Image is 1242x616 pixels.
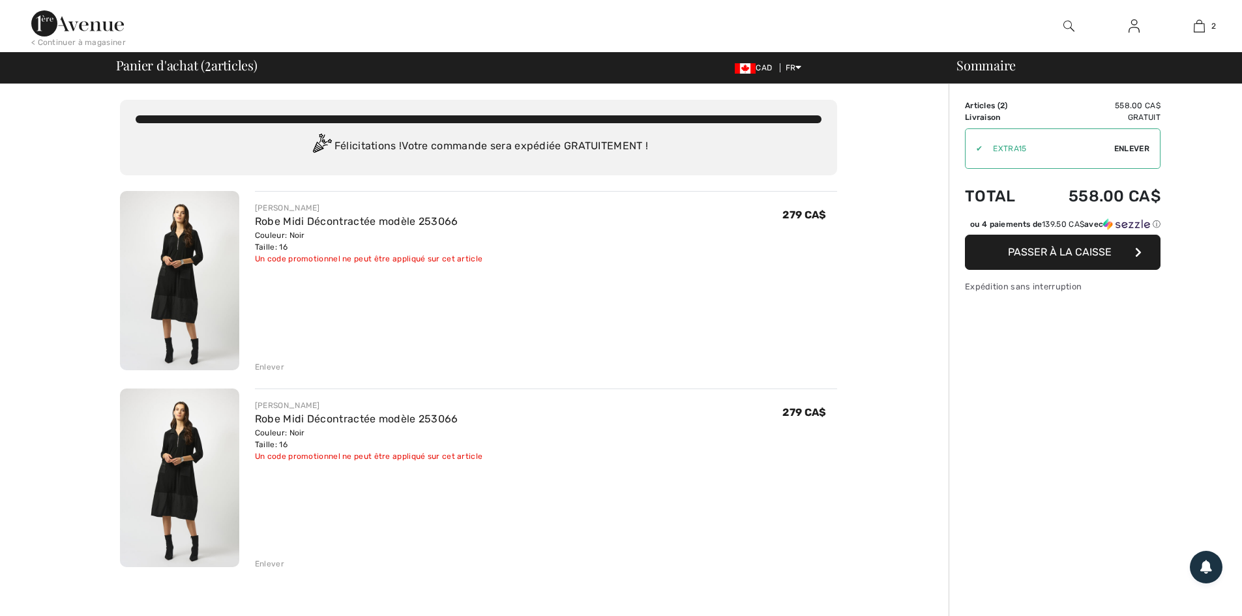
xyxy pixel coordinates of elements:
[255,413,458,425] a: Robe Midi Décontractée modèle 253066
[965,174,1034,218] td: Total
[255,253,482,265] div: Un code promotionnel ne peut être appliqué sur cet article
[255,202,482,214] div: [PERSON_NAME]
[255,558,284,570] div: Enlever
[1008,246,1112,258] span: Passer à la caisse
[966,143,983,154] div: ✔
[1034,174,1161,218] td: 558.00 CA$
[120,191,239,370] img: Robe Midi Décontractée modèle 253066
[1000,101,1005,110] span: 2
[1167,18,1231,34] a: 2
[970,218,1161,230] div: ou 4 paiements de avec
[1194,18,1205,34] img: Mon panier
[782,406,826,418] span: 279 CA$
[31,10,124,37] img: 1ère Avenue
[965,111,1034,123] td: Livraison
[255,361,284,373] div: Enlever
[786,63,802,72] span: FR
[965,280,1161,293] div: Expédition sans interruption
[1103,218,1150,230] img: Sezzle
[255,229,482,253] div: Couleur: Noir Taille: 16
[1129,18,1140,34] img: Mes infos
[983,129,1114,168] input: Code promo
[116,59,258,72] span: Panier d'achat ( articles)
[1118,18,1150,35] a: Se connecter
[1034,111,1161,123] td: Gratuit
[120,389,239,568] img: Robe Midi Décontractée modèle 253066
[308,134,334,160] img: Congratulation2.svg
[255,450,482,462] div: Un code promotionnel ne peut être appliqué sur cet article
[1042,220,1084,229] span: 139.50 CA$
[31,37,126,48] div: < Continuer à magasiner
[965,100,1034,111] td: Articles ( )
[1063,18,1074,34] img: recherche
[255,400,482,411] div: [PERSON_NAME]
[965,218,1161,235] div: ou 4 paiements de139.50 CA$avecSezzle Cliquez pour en savoir plus sur Sezzle
[255,215,458,227] a: Robe Midi Décontractée modèle 253066
[136,134,821,160] div: Félicitations ! Votre commande sera expédiée GRATUITEMENT !
[735,63,756,74] img: Canadian Dollar
[941,59,1234,72] div: Sommaire
[782,209,826,221] span: 279 CA$
[1114,143,1149,154] span: Enlever
[1034,100,1161,111] td: 558.00 CA$
[205,55,211,72] span: 2
[735,63,777,72] span: CAD
[965,235,1161,270] button: Passer à la caisse
[255,427,482,450] div: Couleur: Noir Taille: 16
[1211,20,1216,32] span: 2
